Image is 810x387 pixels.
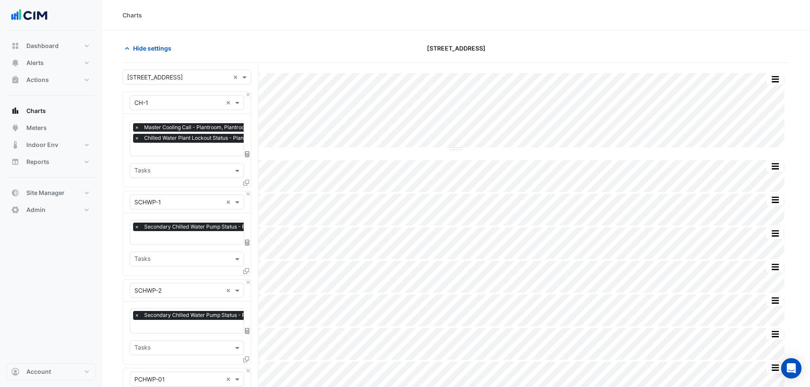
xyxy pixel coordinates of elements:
button: Charts [7,102,95,119]
button: More Options [767,161,784,172]
span: Indoor Env [26,141,58,149]
span: Alerts [26,59,44,67]
button: Close [245,92,251,97]
span: Secondary Chilled Water Pump Status - Plantroom, Plantroom [142,311,297,319]
span: × [133,123,141,132]
span: × [133,134,141,142]
app-icon: Site Manager [11,189,20,197]
button: Close [245,280,251,285]
app-icon: Indoor Env [11,141,20,149]
span: Admin [26,206,45,214]
button: Dashboard [7,37,95,54]
span: Master Cooling Call - Plantroom, Plantroom [142,123,251,132]
span: Secondary Chilled Water Pump Status - Plantroom, Plantroom [142,223,297,231]
button: More Options [767,195,784,205]
span: Clone Favourites and Tasks from this Equipment to other Equipment [243,179,249,186]
span: Clear [226,375,233,384]
span: Choose Function [244,150,251,158]
button: Hide settings [122,41,177,56]
span: × [133,311,141,319]
span: Hide settings [133,44,171,53]
div: Open Intercom Messenger [781,358,801,379]
app-icon: Admin [11,206,20,214]
button: Alerts [7,54,95,71]
button: More Options [767,329,784,339]
span: Dashboard [26,42,59,50]
span: Charts [26,107,46,115]
span: Clear [226,198,233,206]
button: Meters [7,119,95,136]
button: Site Manager [7,184,95,201]
span: Account [26,367,51,376]
span: Clone Favourites and Tasks from this Equipment to other Equipment [243,356,249,363]
button: More Options [767,262,784,272]
img: Company Logo [10,7,48,24]
div: Tasks [133,254,151,265]
span: Actions [26,76,49,84]
span: Clear [226,286,233,295]
button: Account [7,363,95,380]
span: [STREET_ADDRESS] [427,44,486,53]
button: More Options [767,228,784,239]
app-icon: Reports [11,158,20,166]
button: Admin [7,201,95,218]
button: Close [245,368,251,374]
app-icon: Dashboard [11,42,20,50]
button: More Options [767,74,784,85]
app-icon: Alerts [11,59,20,67]
span: Site Manager [26,189,65,197]
span: Meters [26,124,47,132]
button: Close [245,191,251,197]
div: Tasks [133,343,151,354]
div: Charts [122,11,142,20]
span: Clear [233,73,240,82]
span: Reports [26,158,49,166]
span: Choose Function [244,328,251,335]
div: Tasks [133,166,151,177]
app-icon: Actions [11,76,20,84]
button: More Options [767,295,784,306]
span: × [133,223,141,231]
button: Reports [7,153,95,170]
app-icon: Charts [11,107,20,115]
span: Chilled Water Plant Lockout Status - Plantroom, Plantroom [142,134,288,142]
button: More Options [767,362,784,373]
span: Clone Favourites and Tasks from this Equipment to other Equipment [243,267,249,274]
span: Clear [226,98,233,107]
span: Choose Function [244,239,251,246]
app-icon: Meters [11,124,20,132]
button: Actions [7,71,95,88]
button: Indoor Env [7,136,95,153]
